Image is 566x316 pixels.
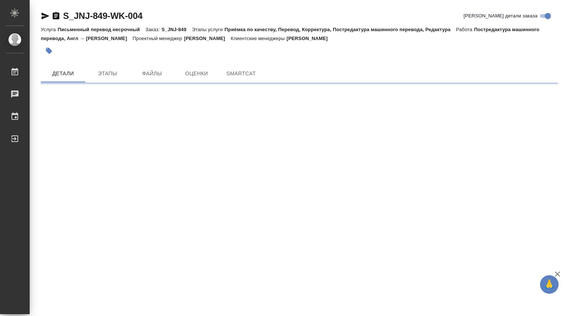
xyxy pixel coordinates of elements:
[192,27,225,32] p: Этапы услуги
[57,27,145,32] p: Письменный перевод несрочный
[41,11,50,20] button: Скопировать ссылку для ЯМессенджера
[540,275,559,294] button: 🙏
[134,69,170,78] span: Файлы
[464,12,537,20] span: [PERSON_NAME] детали заказа
[41,43,57,59] button: Добавить тэг
[179,69,214,78] span: Оценки
[52,11,60,20] button: Скопировать ссылку
[184,36,231,41] p: [PERSON_NAME]
[231,36,287,41] p: Клиентские менеджеры
[223,69,259,78] span: SmartCat
[45,69,81,78] span: Детали
[224,27,456,32] p: Приёмка по качеству, Перевод, Корректура, Постредактура машинного перевода, Редактура
[133,36,184,41] p: Проектный менеджер
[63,11,142,21] a: S_JNJ-849-WK-004
[145,27,161,32] p: Заказ:
[287,36,333,41] p: [PERSON_NAME]
[90,69,125,78] span: Этапы
[41,27,57,32] p: Услуга
[456,27,474,32] p: Работа
[161,27,192,32] p: S_JNJ-849
[543,277,556,292] span: 🙏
